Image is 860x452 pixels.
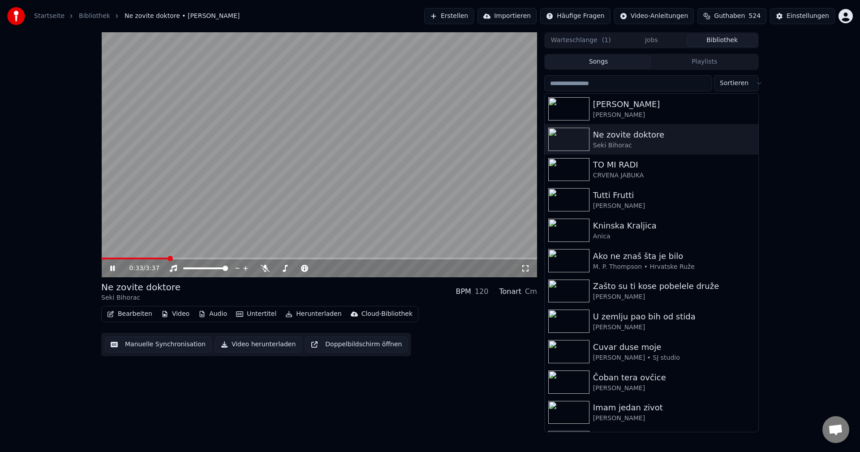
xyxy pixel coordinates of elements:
[787,12,829,21] div: Einstellungen
[714,12,745,21] span: Guthaben
[593,220,755,232] div: Kninska Kraljica
[593,111,755,120] div: [PERSON_NAME]
[282,308,345,320] button: Herunterladen
[720,79,748,88] span: Sortieren
[593,98,755,111] div: [PERSON_NAME]
[770,8,835,24] button: Einstellungen
[593,250,755,263] div: Ako ne znaš šta je bilo
[593,159,755,171] div: TO MI RADI
[101,281,181,293] div: Ne zovite doktore
[456,286,471,297] div: BPM
[593,129,755,141] div: Ne zovite doktore
[101,293,181,302] div: Seki Bihorac
[34,12,64,21] a: Startseite
[593,171,755,180] div: CRVENA JABUKA
[593,189,755,202] div: Tutti Frutti
[540,8,611,24] button: Häufige Fragen
[525,286,537,297] div: Cm
[593,384,755,393] div: [PERSON_NAME]
[822,416,849,443] div: Chat öffnen
[593,202,755,211] div: [PERSON_NAME]
[616,34,687,47] button: Jobs
[748,12,761,21] span: 524
[424,8,474,24] button: Erstellen
[146,264,159,273] span: 3:37
[651,56,757,69] button: Playlists
[593,353,755,362] div: [PERSON_NAME] • SJ studio
[546,34,616,47] button: Warteschlange
[593,141,755,150] div: Seki Bihorac
[593,310,755,323] div: U zemlju pao bih od stida
[593,263,755,271] div: M. P. Thompson • Hrvatske Ruže
[305,336,408,353] button: Doppelbildschirm öffnen
[129,264,151,273] div: /
[602,36,611,45] span: ( 1 )
[593,414,755,423] div: [PERSON_NAME]
[593,293,755,301] div: [PERSON_NAME]
[361,310,413,319] div: Cloud-Bibliothek
[593,323,755,332] div: [PERSON_NAME]
[593,232,755,241] div: Anica
[158,308,193,320] button: Video
[215,336,301,353] button: Video herunterladen
[546,56,652,69] button: Songs
[79,12,110,21] a: Bibliothek
[593,401,755,414] div: Imam jedan zivot
[697,8,766,24] button: Guthaben524
[593,280,755,293] div: Zašto su ti kose pobelele druže
[129,264,143,273] span: 0:33
[614,8,694,24] button: Video-Anleitungen
[475,286,489,297] div: 120
[125,12,240,21] span: Ne zovite doktore • [PERSON_NAME]
[105,336,211,353] button: Manuelle Synchronisation
[499,286,521,297] div: Tonart
[195,308,231,320] button: Audio
[593,371,755,384] div: Čoban tera ovčice
[34,12,240,21] nav: breadcrumb
[7,7,25,25] img: youka
[687,34,757,47] button: Bibliothek
[232,308,280,320] button: Untertitel
[103,308,156,320] button: Bearbeiten
[477,8,537,24] button: Importieren
[593,341,755,353] div: Cuvar duse moje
